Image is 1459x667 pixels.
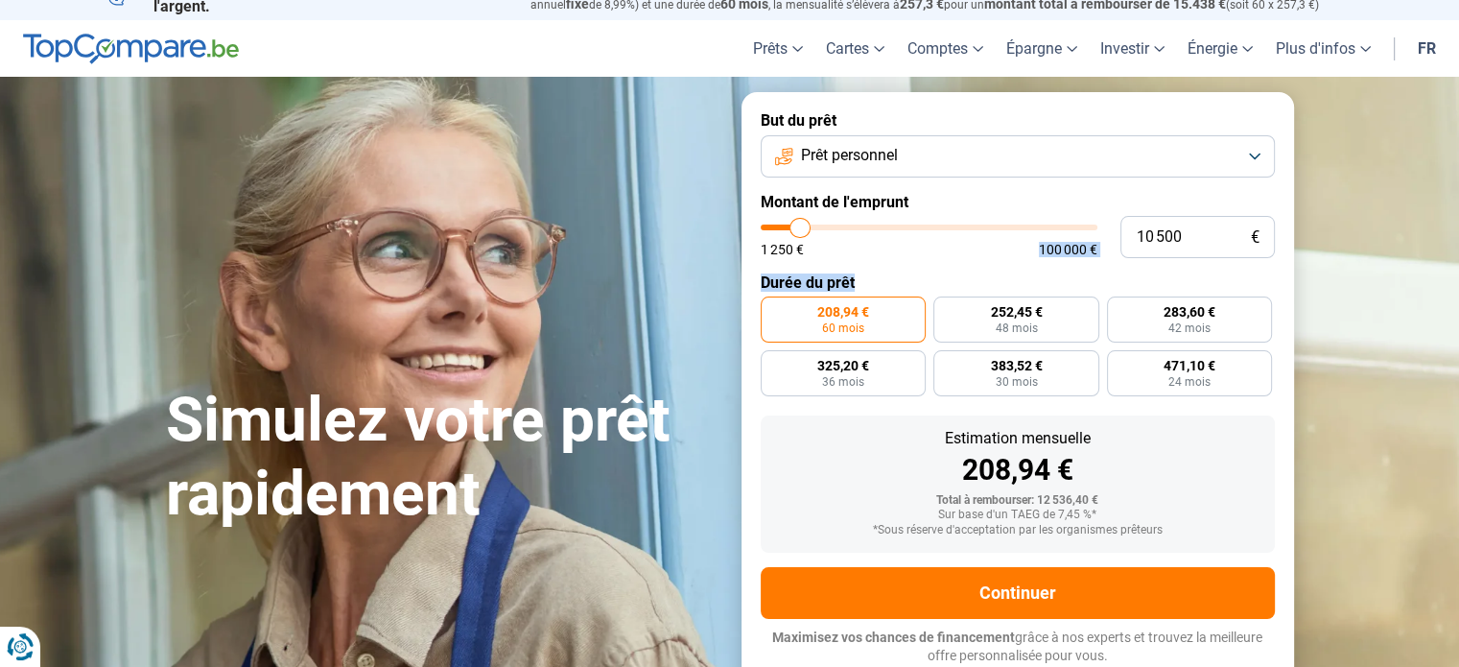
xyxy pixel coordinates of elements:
[1168,322,1211,334] span: 42 mois
[822,322,864,334] span: 60 mois
[1251,229,1259,246] span: €
[741,20,814,77] a: Prêts
[761,243,804,256] span: 1 250 €
[761,135,1275,178] button: Prêt personnel
[772,630,1015,645] span: Maximisez vos chances de financement
[1164,359,1215,372] span: 471,10 €
[761,111,1275,130] label: But du prêt
[801,145,898,166] span: Prêt personnel
[817,359,869,372] span: 325,20 €
[995,376,1037,388] span: 30 mois
[896,20,995,77] a: Comptes
[776,524,1259,537] div: *Sous réserve d'acceptation par les organismes prêteurs
[761,629,1275,666] p: grâce à nos experts et trouvez la meilleure offre personnalisée pour vous.
[776,509,1259,522] div: Sur base d'un TAEG de 7,45 %*
[817,305,869,319] span: 208,94 €
[776,431,1259,446] div: Estimation mensuelle
[1039,243,1097,256] span: 100 000 €
[761,567,1275,619] button: Continuer
[1176,20,1264,77] a: Énergie
[990,305,1042,319] span: 252,45 €
[814,20,896,77] a: Cartes
[995,20,1089,77] a: Épargne
[1164,305,1215,319] span: 283,60 €
[822,376,864,388] span: 36 mois
[1089,20,1176,77] a: Investir
[1264,20,1382,77] a: Plus d'infos
[990,359,1042,372] span: 383,52 €
[1406,20,1447,77] a: fr
[166,384,718,532] h1: Simulez votre prêt rapidement
[776,494,1259,508] div: Total à rembourser: 12 536,40 €
[761,193,1275,211] label: Montant de l'emprunt
[23,34,239,64] img: TopCompare
[761,274,1275,292] label: Durée du prêt
[1168,376,1211,388] span: 24 mois
[776,456,1259,485] div: 208,94 €
[995,322,1037,334] span: 48 mois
